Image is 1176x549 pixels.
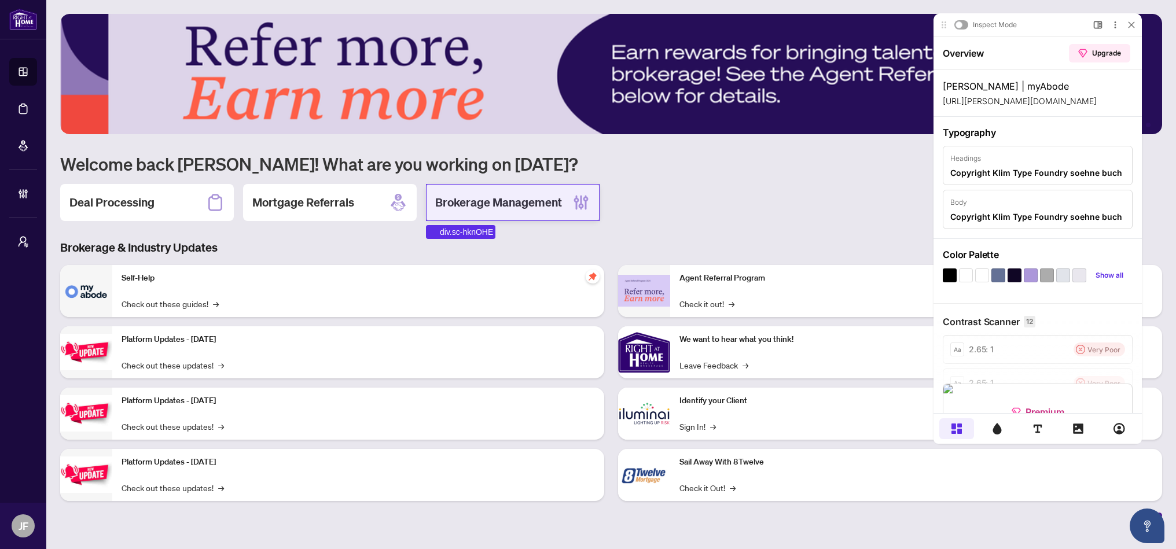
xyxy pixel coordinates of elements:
[35,197,210,208] p: Body
[122,395,595,407] p: Platform Updates - [DATE]
[618,275,670,307] img: Agent Referral Program
[19,518,28,534] span: JF
[679,395,1153,407] p: Identify your Client
[154,44,215,62] a: Upgrade
[679,359,748,371] a: Leave Feedback→
[218,359,224,371] span: →
[252,194,354,211] h2: Mortgage Referrals
[122,481,224,494] a: Check out these updates!→
[213,297,219,310] span: →
[218,420,224,433] span: →
[729,297,734,310] span: →
[28,126,218,139] h3: Typography
[618,449,670,501] img: Sail Away With 8Twelve
[122,272,595,285] p: Self-Help
[730,481,736,494] span: →
[60,456,112,493] img: Platform Updates - June 23, 2025
[218,481,224,494] span: →
[17,236,29,248] span: user-switch
[679,481,736,494] a: Check it Out!→
[679,297,734,310] a: Check it out!→
[60,334,112,370] img: Platform Updates - July 21, 2025
[679,456,1153,469] p: Sail Away With 8Twelve
[122,297,219,310] a: Check out these guides!→
[28,47,73,60] h3: Overview
[60,153,1162,175] h1: Welcome back [PERSON_NAME]! What are you working on [DATE]?
[122,359,224,371] a: Check out these updates!→
[122,456,595,469] p: Platform Updates - [DATE]
[60,265,112,317] img: Self-Help
[177,49,206,58] span: Upgrade
[122,420,224,433] a: Check out these updates!→
[28,248,218,261] h3: Color Palette
[618,326,670,378] img: We want to hear what you think!
[60,240,1162,256] h3: Brokerage & Industry Updates
[618,388,670,440] img: Identify your Client
[58,20,102,30] p: Inspect Mode
[679,333,1153,346] p: We want to hear what you think!
[9,9,37,30] img: logo
[60,395,112,432] img: Platform Updates - July 8, 2025
[35,153,210,164] p: Headings
[35,168,207,178] p: Copyright Klim Type Foundry soehne buch
[1130,509,1164,543] button: Open asap
[679,420,716,433] a: Sign In!→
[679,272,1153,285] p: Agent Referral Program
[710,420,716,433] span: →
[122,333,595,346] p: Platform Updates - [DATE]
[181,271,208,280] div: Show all
[111,405,149,419] span: Premium
[586,270,600,283] span: pushpin
[743,359,748,371] span: →
[69,194,155,211] h2: Deal Processing
[28,79,218,93] h2: [PERSON_NAME] | myAbode
[60,14,1162,134] img: Slide 1
[28,384,217,393] img: contrast-free.5572659c.png
[28,93,218,107] p: [URL][PERSON_NAME][DOMAIN_NAME]
[35,212,207,222] p: Copyright Klim Type Foundry soehne buch
[435,194,562,211] h2: Brokerage Management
